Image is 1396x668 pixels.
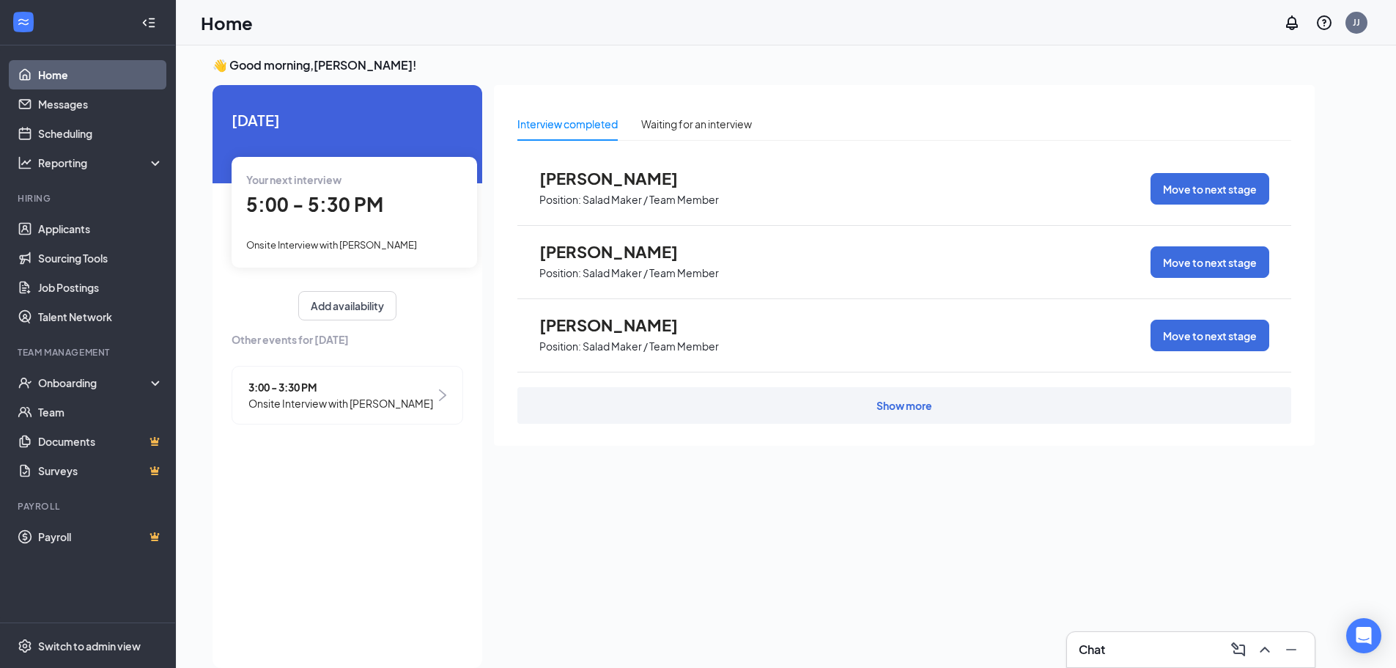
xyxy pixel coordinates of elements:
[38,273,163,302] a: Job Postings
[1256,641,1274,658] svg: ChevronUp
[1279,638,1303,661] button: Minimize
[1079,642,1105,658] h3: Chat
[248,379,433,395] span: 3:00 - 3:30 PM
[38,119,163,148] a: Scheduling
[246,239,417,251] span: Onsite Interview with [PERSON_NAME]
[539,169,701,188] span: [PERSON_NAME]
[1230,641,1247,658] svg: ComposeMessage
[1151,246,1269,278] button: Move to next stage
[232,109,463,131] span: [DATE]
[38,60,163,89] a: Home
[38,397,163,427] a: Team
[18,155,32,170] svg: Analysis
[38,155,164,170] div: Reporting
[38,243,163,273] a: Sourcing Tools
[38,302,163,331] a: Talent Network
[876,398,932,413] div: Show more
[232,331,463,348] span: Other events for [DATE]
[248,395,433,411] span: Onsite Interview with [PERSON_NAME]
[38,639,141,653] div: Switch to admin view
[583,193,719,207] p: Salad Maker / Team Member
[18,346,160,359] div: Team Management
[1283,14,1301,32] svg: Notifications
[539,266,581,280] p: Position:
[246,173,341,186] span: Your next interview
[539,339,581,353] p: Position:
[539,193,581,207] p: Position:
[1346,618,1381,653] div: Open Intercom Messenger
[1315,14,1333,32] svg: QuestionInfo
[38,427,163,456] a: DocumentsCrown
[38,89,163,119] a: Messages
[18,500,160,513] div: Payroll
[38,375,151,390] div: Onboarding
[583,339,719,353] p: Salad Maker / Team Member
[16,15,31,29] svg: WorkstreamLogo
[38,214,163,243] a: Applicants
[201,10,253,35] h1: Home
[246,192,383,216] span: 5:00 - 5:30 PM
[213,57,1315,73] h3: 👋 Good morning, [PERSON_NAME] !
[1151,173,1269,205] button: Move to next stage
[539,315,701,334] span: [PERSON_NAME]
[141,15,156,30] svg: Collapse
[1353,16,1360,29] div: JJ
[38,522,163,551] a: PayrollCrown
[18,639,32,653] svg: Settings
[298,291,396,320] button: Add availability
[1253,638,1277,661] button: ChevronUp
[1282,641,1300,658] svg: Minimize
[517,116,618,132] div: Interview completed
[1151,320,1269,351] button: Move to next stage
[641,116,752,132] div: Waiting for an interview
[539,242,701,261] span: [PERSON_NAME]
[1227,638,1250,661] button: ComposeMessage
[18,375,32,390] svg: UserCheck
[583,266,719,280] p: Salad Maker / Team Member
[18,192,160,205] div: Hiring
[38,456,163,485] a: SurveysCrown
